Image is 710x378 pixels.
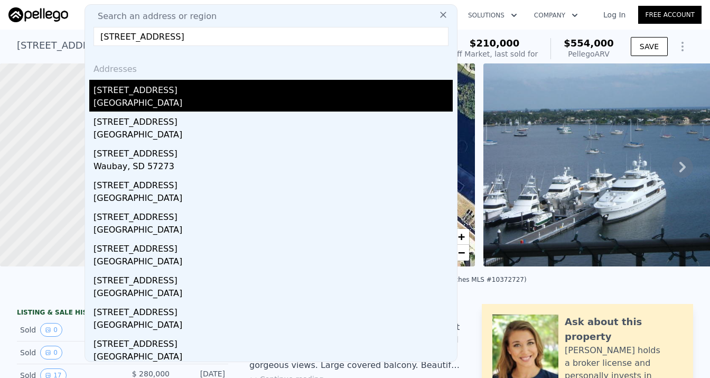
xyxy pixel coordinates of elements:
a: Free Account [638,6,702,24]
div: [GEOGRAPHIC_DATA] [94,128,453,143]
div: Sold [20,346,114,359]
div: Waubay, SD 57273 [94,160,453,175]
button: Solutions [460,6,526,25]
input: Enter an address, city, region, neighborhood or zip code [94,27,449,46]
img: Pellego [8,7,68,22]
div: Sold [20,323,114,337]
div: [STREET_ADDRESS] [94,302,453,319]
div: [GEOGRAPHIC_DATA] [94,192,453,207]
a: Zoom out [453,245,469,261]
div: [STREET_ADDRESS] [94,112,453,128]
button: Company [526,6,586,25]
button: View historical data [40,323,62,337]
div: [GEOGRAPHIC_DATA] [94,255,453,270]
span: + [458,230,465,243]
div: [STREET_ADDRESS] [94,143,453,160]
div: LISTING & SALE HISTORY [17,308,228,319]
a: Zoom in [453,229,469,245]
div: Ask about this property [565,315,683,344]
div: [STREET_ADDRESS] [94,334,453,351]
span: $ 280,000 [132,370,170,378]
div: [STREET_ADDRESS] [94,80,453,97]
span: $210,000 [470,38,520,49]
div: [STREET_ADDRESS] [94,270,453,287]
div: [STREET_ADDRESS] [94,207,453,224]
button: Show Options [672,36,693,57]
span: − [458,246,465,259]
div: [GEOGRAPHIC_DATA] [94,287,453,302]
div: [STREET_ADDRESS] [94,175,453,192]
button: View historical data [40,346,62,359]
div: [GEOGRAPHIC_DATA] [94,224,453,238]
div: [GEOGRAPHIC_DATA] [94,97,453,112]
div: [STREET_ADDRESS][PERSON_NAME] , [GEOGRAPHIC_DATA] , FL 33408 [17,38,347,53]
div: Addresses [89,54,453,80]
span: $554,000 [564,38,614,49]
span: Search an address or region [89,10,217,23]
a: Log In [591,10,638,20]
div: [GEOGRAPHIC_DATA] [94,351,453,365]
div: [GEOGRAPHIC_DATA] [94,319,453,334]
div: Off Market, last sold for [451,49,538,59]
div: [STREET_ADDRESS] [94,238,453,255]
button: SAVE [631,37,668,56]
div: Pellego ARV [564,49,614,59]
